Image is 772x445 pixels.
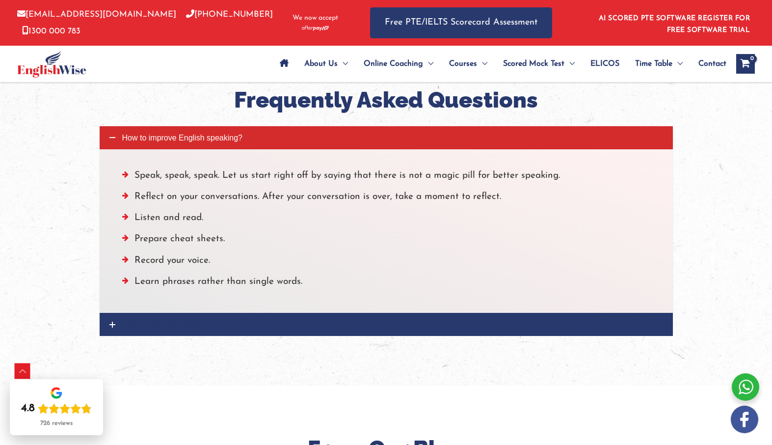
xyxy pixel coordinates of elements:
span: Time Table [635,47,672,81]
li: Reflect on your conversations. After your conversation is over, take a moment to reflect. [122,189,650,210]
img: cropped-ew-logo [17,51,86,78]
aside: Header Widget 1 [593,7,755,39]
span: We now accept [293,13,338,23]
div: Rating: 4.8 out of 5 [21,402,92,416]
a: Contact [691,47,726,81]
span: Online Coaching [364,47,423,81]
a: [PHONE_NUMBER] [186,10,273,19]
a: About UsMenu Toggle [296,47,356,81]
span: Menu Toggle [338,47,348,81]
span: About Us [304,47,338,81]
h2: Frequently Asked Questions [106,86,666,115]
li: Record your voice. [122,252,650,274]
a: 1300 000 783 [22,27,80,35]
span: How to improve English speaking? [122,134,242,142]
li: Speak, speak, speak. Let us start right off by saying that there is not a magic pill for better s... [122,167,650,189]
span: Menu Toggle [672,47,683,81]
a: Online CoachingMenu Toggle [356,47,441,81]
div: 4.8 [21,402,35,416]
a: View Shopping Cart, empty [736,54,755,74]
span: Menu Toggle [423,47,433,81]
a: AI SCORED PTE SOFTWARE REGISTER FOR FREE SOFTWARE TRIAL [599,15,750,34]
span: Courses [449,47,477,81]
span: Menu Toggle [564,47,575,81]
a: What is general English course ? [100,313,673,336]
img: white-facebook.png [731,406,758,433]
li: Listen and read. [122,210,650,231]
div: 726 reviews [40,419,73,427]
a: [EMAIL_ADDRESS][DOMAIN_NAME] [17,10,176,19]
a: Scored Mock TestMenu Toggle [495,47,583,81]
a: How to improve English speaking? [100,126,673,149]
span: Contact [698,47,726,81]
span: ELICOS [590,47,619,81]
a: CoursesMenu Toggle [441,47,495,81]
li: Learn phrases rather than single words. [122,274,650,295]
span: What is general English course ? [122,320,237,329]
span: Menu Toggle [477,47,487,81]
nav: Site Navigation: Main Menu [272,47,726,81]
span: Scored Mock Test [503,47,564,81]
a: Time TableMenu Toggle [627,47,691,81]
a: Free PTE/IELTS Scorecard Assessment [370,7,552,38]
img: Afterpay-Logo [302,26,329,31]
li: Prepare cheat sheets. [122,231,650,252]
a: ELICOS [583,47,627,81]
